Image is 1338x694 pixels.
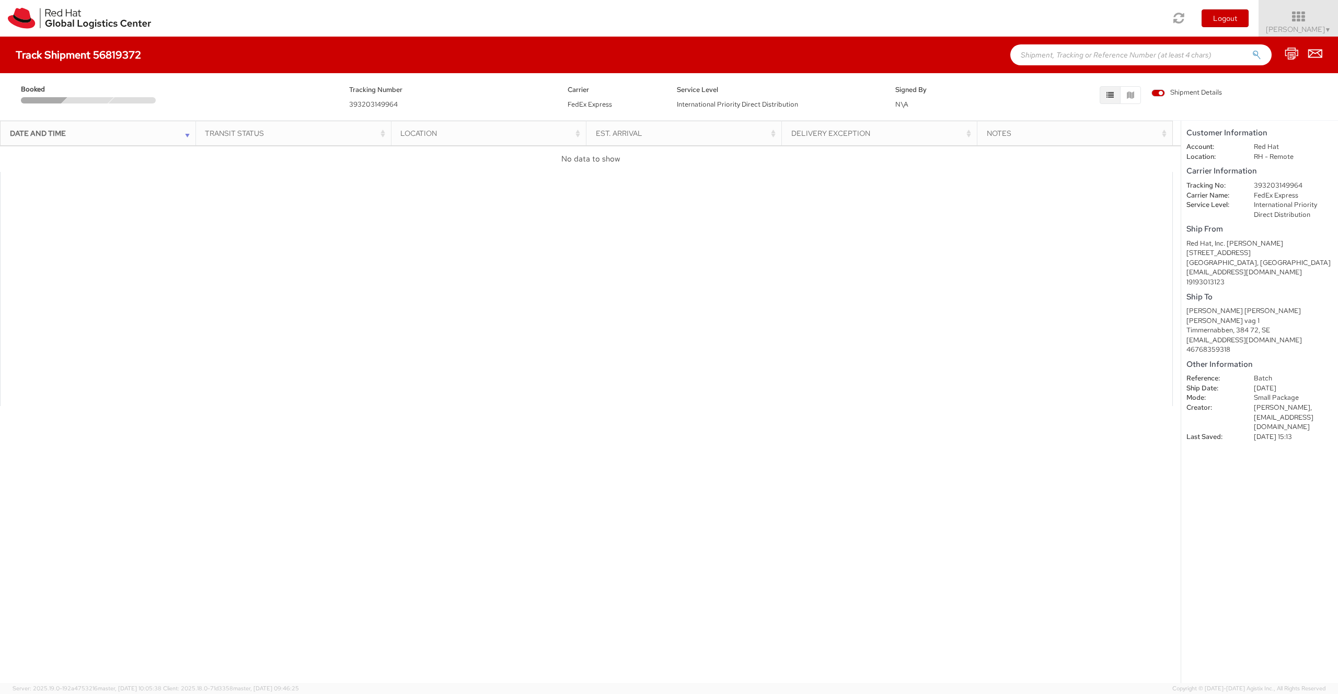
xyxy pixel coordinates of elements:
[1151,88,1222,99] label: Shipment Details
[791,128,974,138] div: Delivery Exception
[10,128,192,138] div: Date and Time
[1186,277,1333,287] div: 19193013123
[1254,403,1312,412] span: [PERSON_NAME],
[349,86,552,94] h5: Tracking Number
[1186,345,1333,355] div: 46768359318
[1186,306,1333,316] div: [PERSON_NAME] [PERSON_NAME]
[1179,374,1246,384] dt: Reference:
[1186,129,1333,137] h5: Customer Information
[1179,393,1246,403] dt: Mode:
[21,85,66,95] span: Booked
[400,128,583,138] div: Location
[1179,152,1246,162] dt: Location:
[1179,384,1246,394] dt: Ship Date:
[205,128,387,138] div: Transit Status
[568,86,661,94] h5: Carrier
[596,128,778,138] div: Est. Arrival
[1202,9,1249,27] button: Logout
[1186,293,1333,302] h5: Ship To
[1186,248,1333,258] div: [STREET_ADDRESS]
[1186,268,1333,277] div: [EMAIL_ADDRESS][DOMAIN_NAME]
[1186,167,1333,176] h5: Carrier Information
[677,86,880,94] h5: Service Level
[1186,360,1333,369] h5: Other Information
[233,685,299,692] span: master, [DATE] 09:46:25
[1179,200,1246,210] dt: Service Level:
[8,8,151,29] img: rh-logistics-00dfa346123c4ec078e1.svg
[677,100,798,109] span: International Priority Direct Distribution
[163,685,299,692] span: Client: 2025.18.0-71d3358
[16,49,141,61] h4: Track Shipment 56819372
[1325,26,1331,34] span: ▼
[1179,191,1246,201] dt: Carrier Name:
[1172,685,1325,693] span: Copyright © [DATE]-[DATE] Agistix Inc., All Rights Reserved
[349,100,398,109] span: 393203149964
[1186,239,1333,249] div: Red Hat, Inc. [PERSON_NAME]
[1266,25,1331,34] span: [PERSON_NAME]
[895,86,989,94] h5: Signed By
[1179,142,1246,152] dt: Account:
[1179,181,1246,191] dt: Tracking No:
[1179,403,1246,413] dt: Creator:
[1186,225,1333,234] h5: Ship From
[568,100,612,109] span: FedEx Express
[1186,326,1333,336] div: Timmernabben, 384 72, SE
[895,100,908,109] span: N\A
[1151,88,1222,98] span: Shipment Details
[987,128,1169,138] div: Notes
[1010,44,1272,65] input: Shipment, Tracking or Reference Number (at least 4 chars)
[1186,316,1333,326] div: [PERSON_NAME] vag 1
[98,685,162,692] span: master, [DATE] 10:05:38
[1186,336,1333,345] div: [EMAIL_ADDRESS][DOMAIN_NAME]
[13,685,162,692] span: Server: 2025.19.0-192a4753216
[1186,258,1333,268] div: [GEOGRAPHIC_DATA], [GEOGRAPHIC_DATA]
[1179,432,1246,442] dt: Last Saved:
